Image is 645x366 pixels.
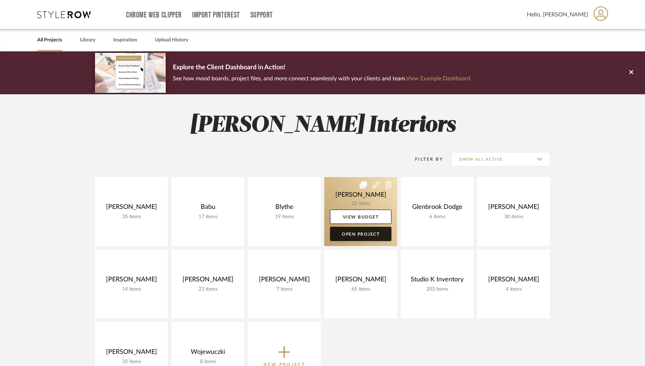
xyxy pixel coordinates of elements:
[254,286,315,292] div: 7 items
[65,112,580,139] h2: [PERSON_NAME] Interiors
[155,35,188,45] a: Upload History
[126,12,182,18] a: Chrome Web Clipper
[101,203,162,214] div: [PERSON_NAME]
[177,276,239,286] div: [PERSON_NAME]
[101,286,162,292] div: 14 items
[527,10,588,19] span: Hello, [PERSON_NAME]
[177,348,239,359] div: Wojewuczki
[330,276,391,286] div: [PERSON_NAME]
[406,214,468,220] div: 6 items
[192,12,240,18] a: Import Pinterest
[330,227,391,241] a: Open Project
[173,74,470,84] p: See how mood boards, project files, and more connect seamlessly with your clients and team.
[177,359,239,365] div: 8 items
[483,203,544,214] div: [PERSON_NAME]
[177,214,239,220] div: 17 items
[177,286,239,292] div: 23 items
[80,35,95,45] a: Library
[406,203,468,214] div: Glenbrook Dodge
[173,62,470,74] p: Explore the Client Dashboard in Action!
[254,276,315,286] div: [PERSON_NAME]
[177,203,239,214] div: Babu
[101,214,162,220] div: 35 items
[406,156,443,163] div: Filter By
[483,286,544,292] div: 4 items
[254,214,315,220] div: 19 items
[406,286,468,292] div: 203 items
[483,214,544,220] div: 30 items
[37,35,62,45] a: All Projects
[101,348,162,359] div: [PERSON_NAME]
[406,276,468,286] div: Studio K Inventory
[113,35,137,45] a: Inspiration
[250,12,273,18] a: Support
[330,286,391,292] div: 65 items
[406,76,470,81] a: View Example Dashboard
[101,276,162,286] div: [PERSON_NAME]
[483,276,544,286] div: [PERSON_NAME]
[101,359,162,365] div: 35 items
[254,203,315,214] div: Blythe
[95,53,166,92] img: d5d033c5-7b12-40c2-a960-1ecee1989c38.png
[330,210,391,224] a: View Budget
